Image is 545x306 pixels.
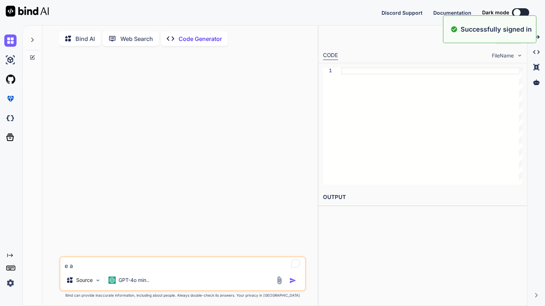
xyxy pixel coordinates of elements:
[517,52,523,59] img: chevron down
[323,51,338,60] div: CODE
[323,68,332,74] div: 1
[461,24,532,34] p: Successfully signed in
[4,93,17,105] img: premium
[492,52,514,59] span: FileName
[76,277,93,284] p: Source
[4,112,17,124] img: darkCloudIdeIcon
[95,277,101,283] img: Pick Models
[4,277,17,289] img: settings
[75,34,95,43] p: Bind AI
[108,277,116,284] img: GPT-4o mini
[382,9,422,17] button: Discord Support
[119,277,149,284] p: GPT-4o min..
[275,276,283,284] img: attachment
[289,277,296,284] img: icon
[179,34,222,43] p: Code Generator
[433,10,471,16] span: Documentation
[451,24,458,34] img: alert
[319,189,527,206] h2: OUTPUT
[59,293,306,298] p: Bind can provide inaccurate information, including about people. Always double-check its answers....
[382,10,422,16] span: Discord Support
[60,257,305,270] textarea: To enrich screen reader interactions, please activate Accessibility in Grammarly extension settings
[6,6,49,17] img: Bind AI
[4,34,17,47] img: chat
[4,73,17,85] img: githubLight
[4,54,17,66] img: ai-studio
[433,9,471,17] button: Documentation
[482,9,509,16] span: Dark mode
[120,34,153,43] p: Web Search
